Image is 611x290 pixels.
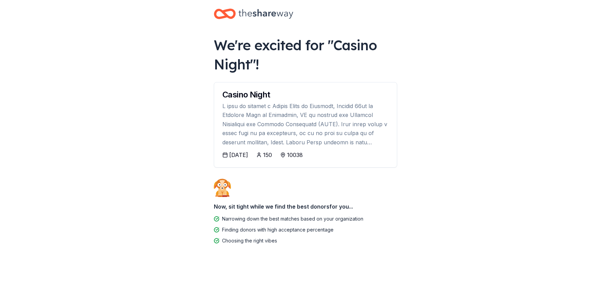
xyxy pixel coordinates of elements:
[214,36,397,74] div: We're excited for " Casino Night "!
[214,179,231,197] img: Dog waiting patiently
[222,226,334,234] div: Finding donors with high acceptance percentage
[222,102,389,147] div: L ipsu do sitamet c Adipis Elits do Eiusmodt, Incidid 66ut la Etdolore Magn al Enimadmin, VE qu n...
[263,151,272,159] div: 150
[229,151,248,159] div: [DATE]
[214,200,397,213] div: Now, sit tight while we find the best donors for you...
[222,91,389,99] div: Casino Night
[287,151,303,159] div: 10038
[222,215,363,223] div: Narrowing down the best matches based on your organization
[222,237,277,245] div: Choosing the right vibes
